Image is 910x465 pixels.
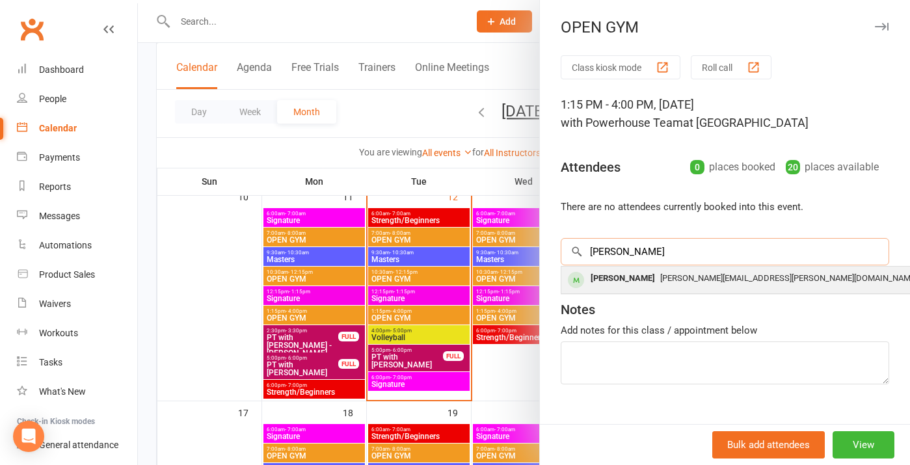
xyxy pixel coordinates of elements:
button: Class kiosk mode [561,55,680,79]
a: Waivers [17,289,137,319]
div: places available [786,158,879,176]
div: Payments [39,152,80,163]
a: Automations [17,231,137,260]
button: Bulk add attendees [712,431,825,458]
input: Search to add attendees [561,238,889,265]
a: Tasks [17,348,137,377]
a: Workouts [17,319,137,348]
div: Dashboard [39,64,84,75]
a: Payments [17,143,137,172]
a: What's New [17,377,137,406]
a: People [17,85,137,114]
div: General attendance [39,440,118,450]
span: at [GEOGRAPHIC_DATA] [683,116,809,129]
div: Add notes for this class / appointment below [561,323,889,338]
button: Roll call [691,55,771,79]
a: Reports [17,172,137,202]
div: [PERSON_NAME] [585,269,660,288]
li: There are no attendees currently booked into this event. [561,199,889,215]
div: 1:15 PM - 4:00 PM, [DATE] [561,96,889,132]
div: Reports [39,181,71,192]
div: Product Sales [39,269,95,280]
a: General attendance kiosk mode [17,431,137,460]
button: View [833,431,894,458]
a: Calendar [17,114,137,143]
div: places booked [690,158,775,176]
div: Automations [39,240,92,250]
a: Dashboard [17,55,137,85]
a: Product Sales [17,260,137,289]
a: Messages [17,202,137,231]
div: 0 [690,160,704,174]
div: Attendees [561,158,621,176]
div: Waivers [39,299,71,309]
span: with Powerhouse Team [561,116,683,129]
div: What's New [39,386,86,397]
div: Messages [39,211,80,221]
div: OPEN GYM [540,18,910,36]
div: Calendar [39,123,77,133]
div: Tasks [39,357,62,367]
div: Open Intercom Messenger [13,421,44,452]
a: Clubworx [16,13,48,46]
div: Workouts [39,328,78,338]
div: 20 [786,160,800,174]
div: Notes [561,300,595,319]
div: People [39,94,66,104]
div: member [568,272,584,288]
